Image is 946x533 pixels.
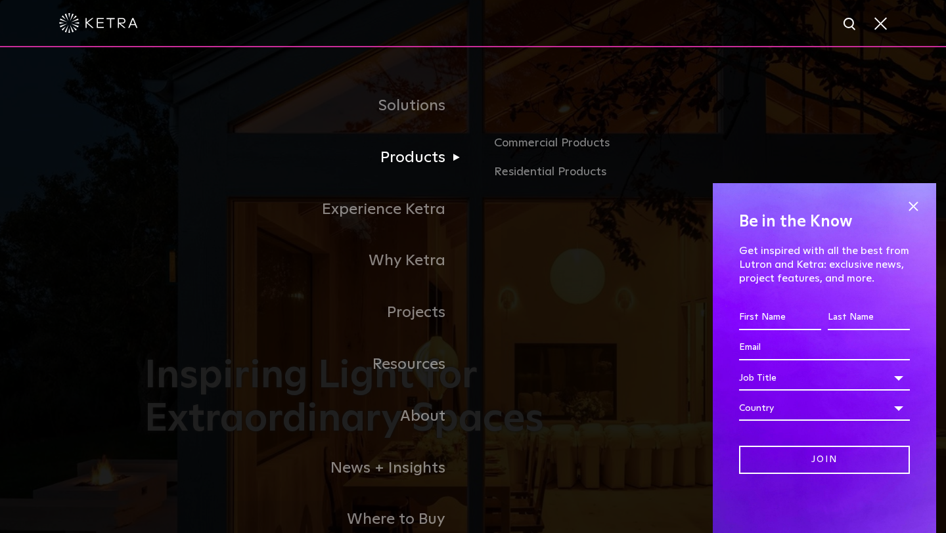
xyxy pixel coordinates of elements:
[145,80,473,132] a: Solutions
[145,132,473,184] a: Products
[739,446,910,474] input: Join
[739,366,910,391] div: Job Title
[739,305,821,330] input: First Name
[494,163,801,182] a: Residential Products
[739,244,910,285] p: Get inspired with all the best from Lutron and Ketra: exclusive news, project features, and more.
[739,396,910,421] div: Country
[145,442,473,494] a: News + Insights
[494,134,801,163] a: Commercial Products
[145,287,473,339] a: Projects
[145,184,473,236] a: Experience Ketra
[739,335,910,360] input: Email
[842,16,859,33] img: search icon
[828,305,910,330] input: Last Name
[145,235,473,287] a: Why Ketra
[739,209,910,234] h4: Be in the Know
[145,391,473,442] a: About
[145,339,473,391] a: Resources
[59,13,138,33] img: ketra-logo-2019-white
